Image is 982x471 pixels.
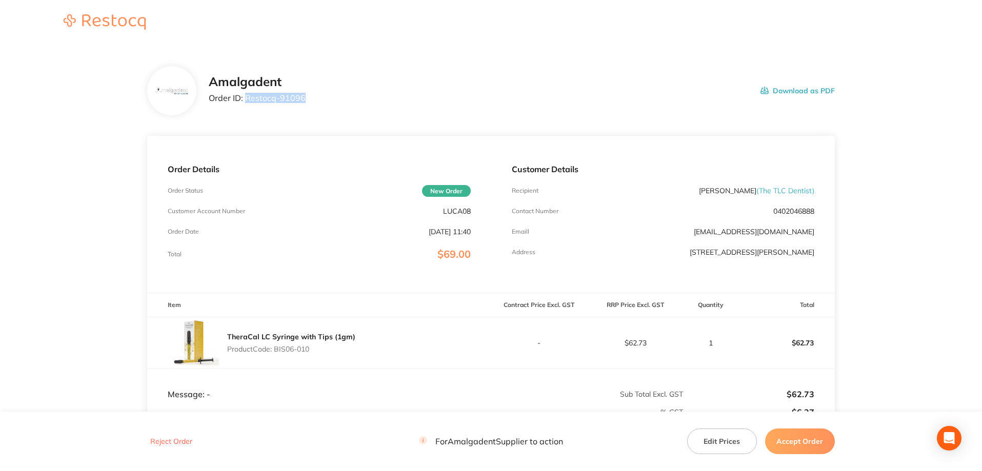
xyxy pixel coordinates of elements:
[422,185,471,197] span: New Order
[148,408,683,416] p: % GST
[443,207,471,215] p: LUCA08
[512,187,538,194] p: Recipient
[512,228,529,235] p: Emaill
[684,339,738,347] p: 1
[690,248,814,256] p: [STREET_ADDRESS][PERSON_NAME]
[147,293,491,317] th: Item
[147,437,195,446] button: Reject Order
[209,93,306,103] p: Order ID: Restocq- 91096
[588,339,683,347] p: $62.73
[168,187,203,194] p: Order Status
[684,293,738,317] th: Quantity
[168,165,470,174] p: Order Details
[419,437,563,446] p: For Amalgadent Supplier to action
[512,249,535,256] p: Address
[937,426,961,450] div: Open Intercom Messenger
[437,248,471,260] span: $69.00
[155,87,189,95] img: b285Ymlzag
[168,208,245,215] p: Customer Account Number
[168,228,199,235] p: Order Date
[738,293,835,317] th: Total
[699,187,814,195] p: [PERSON_NAME]
[760,75,835,107] button: Download as PDF
[168,251,182,258] p: Total
[687,428,757,454] button: Edit Prices
[694,227,814,236] a: [EMAIL_ADDRESS][DOMAIN_NAME]
[765,428,835,454] button: Accept Order
[429,228,471,236] p: [DATE] 11:40
[53,14,156,30] img: Restocq logo
[492,390,683,398] p: Sub Total Excl. GST
[491,293,588,317] th: Contract Price Excl. GST
[684,390,814,399] p: $62.73
[512,165,814,174] p: Customer Details
[53,14,156,31] a: Restocq logo
[227,345,355,353] p: Product Code: BIS06-010
[168,317,219,368] img: amRrdW8zeg
[209,75,306,89] h2: Amalgadent
[756,186,814,195] span: ( The TLC Dentist )
[147,368,491,399] td: Message: -
[587,293,684,317] th: RRP Price Excl. GST
[492,339,587,347] p: -
[739,331,834,355] p: $62.73
[227,332,355,341] a: TheraCal LC Syringe with Tips (1gm)
[684,407,814,417] p: $6.27
[512,208,558,215] p: Contact Number
[773,207,814,215] p: 0402046888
